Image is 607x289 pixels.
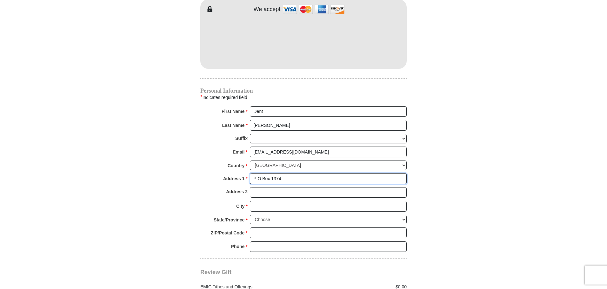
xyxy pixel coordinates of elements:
[231,242,245,251] strong: Phone
[236,202,244,211] strong: City
[235,134,248,143] strong: Suffix
[214,215,244,224] strong: State/Province
[226,187,248,196] strong: Address 2
[223,174,245,183] strong: Address 1
[282,3,345,16] img: credit cards accepted
[200,88,407,93] h4: Personal Information
[211,228,245,237] strong: ZIP/Postal Code
[228,161,245,170] strong: Country
[222,107,244,116] strong: First Name
[233,148,244,156] strong: Email
[200,93,407,102] div: Indicates required field
[254,6,281,13] h4: We accept
[200,269,231,275] span: Review Gift
[222,121,245,130] strong: Last Name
